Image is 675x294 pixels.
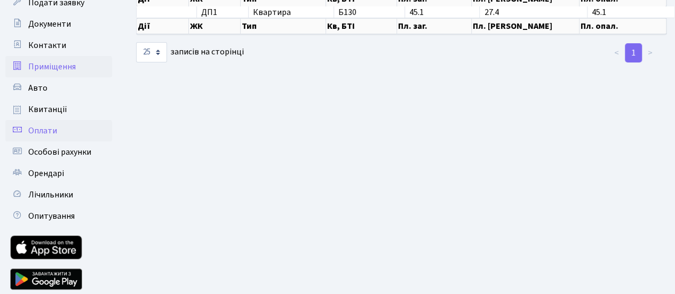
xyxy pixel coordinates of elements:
a: Авто [5,77,112,99]
a: Особові рахунки [5,141,112,163]
a: Квитанції [5,99,112,120]
span: Авто [28,82,47,94]
a: Орендарі [5,163,112,184]
span: Б130 [338,6,356,18]
span: 45.1 [409,6,424,18]
th: Дії [137,18,189,34]
span: Орендарі [28,168,64,179]
select: записів на сторінці [136,42,167,62]
th: Кв, БТІ [326,18,397,34]
a: Контакти [5,35,112,56]
a: Приміщення [5,56,112,77]
th: Тип [241,18,326,34]
span: Оплати [28,125,57,137]
span: Особові рахунки [28,146,91,158]
span: Лічильники [28,189,73,201]
span: Квитанції [28,104,67,115]
label: записів на сторінці [136,42,244,62]
span: ДП1 [201,8,244,17]
th: Пл. [PERSON_NAME] [472,18,579,34]
span: Опитування [28,210,75,222]
a: Лічильники [5,184,112,205]
a: 1 [625,43,642,62]
span: 45.1 [592,6,606,18]
span: 27.4 [484,6,498,18]
th: Пл. заг. [397,18,472,34]
span: Приміщення [28,61,76,73]
th: ЖК [189,18,241,34]
a: Документи [5,13,112,35]
span: Контакти [28,39,66,51]
a: Опитування [5,205,112,227]
span: Документи [28,18,71,30]
th: Пл. опал. [579,18,667,34]
span: Квартира [253,8,329,17]
a: Оплати [5,120,112,141]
